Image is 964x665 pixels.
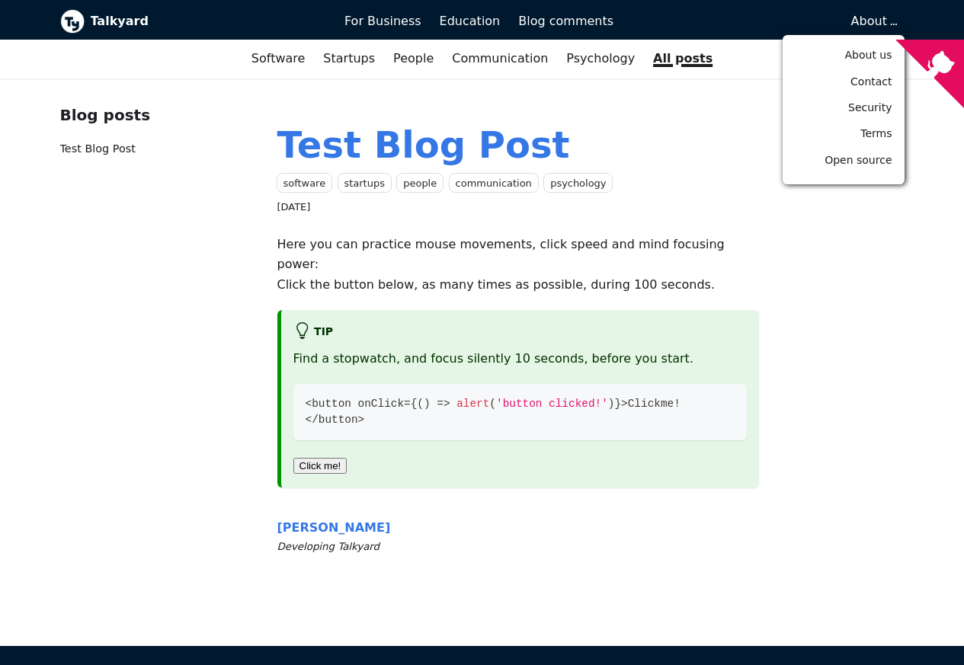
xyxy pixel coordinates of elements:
span: > [621,398,628,410]
a: Test Blog Post [277,123,570,166]
a: For Business [335,8,431,34]
span: } [614,398,621,410]
a: Software [242,46,315,72]
span: 'button clicked!' [496,398,608,410]
span: me [661,398,674,410]
span: Security [848,101,892,113]
span: ! [674,398,681,410]
span: < [306,414,312,426]
span: Education [440,14,501,28]
b: Talkyard [91,11,323,31]
span: = [404,398,411,410]
span: For Business [344,14,421,28]
a: About us [789,43,898,67]
span: button [319,414,358,426]
a: communication [449,173,539,193]
a: Contact [789,70,898,94]
a: Blog comments [509,8,623,34]
a: startups [338,173,392,193]
span: ( [417,398,424,410]
span: Terms [860,127,892,139]
span: Contact [850,75,892,88]
span: ) [608,398,615,410]
span: > [358,414,365,426]
a: Terms [789,122,898,145]
span: { [411,398,418,410]
a: Test Blog Post [60,142,136,155]
a: Psychology [557,46,644,72]
a: About [851,14,895,28]
p: Here you can practice mouse movements, click speed and mind focusing power: Click the button belo... [277,235,760,295]
a: Education [431,8,510,34]
div: Blog posts [60,103,253,128]
span: [PERSON_NAME] [277,520,391,535]
span: button onClick [312,398,404,410]
nav: Blog recent posts navigation [60,103,253,171]
small: Developing Talkyard [277,539,760,555]
span: Click [628,398,661,410]
a: People [384,46,443,72]
a: Communication [443,46,557,72]
span: ( [489,398,496,410]
button: Click me! [293,458,347,474]
span: About us [845,49,892,61]
a: Open source [789,149,898,172]
span: < [306,398,312,410]
a: psychology [543,173,613,193]
span: ) [424,398,431,410]
a: Talkyard logoTalkyard [60,9,323,34]
span: / [312,414,319,426]
h5: tip [293,322,748,343]
a: software [277,173,333,193]
span: Open source [825,154,892,166]
time: [DATE] [277,201,311,213]
a: All posts [644,46,722,72]
a: people [396,173,444,193]
p: Find a stopwatch, and focus silently 10 seconds, before you start. [293,349,748,369]
span: alert [456,398,489,410]
span: => [437,398,450,410]
a: Startups [314,46,384,72]
span: Blog comments [518,14,613,28]
a: Security [789,96,898,120]
img: Talkyard logo [60,9,85,34]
